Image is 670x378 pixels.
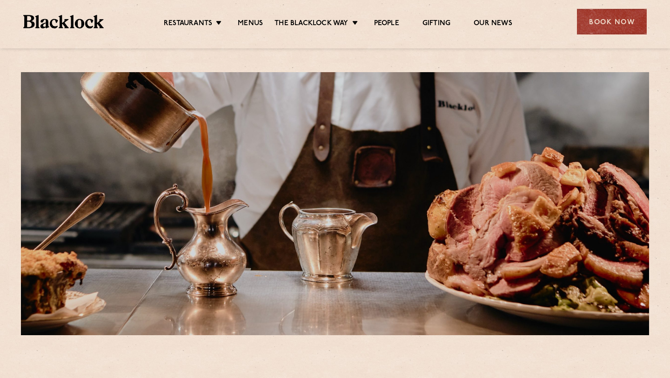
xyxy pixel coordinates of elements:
a: Restaurants [164,19,212,29]
a: Menus [238,19,263,29]
a: Our News [474,19,512,29]
a: Gifting [422,19,450,29]
a: People [374,19,399,29]
div: Book Now [577,9,647,34]
a: The Blacklock Way [275,19,348,29]
img: BL_Textured_Logo-footer-cropped.svg [23,15,104,28]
